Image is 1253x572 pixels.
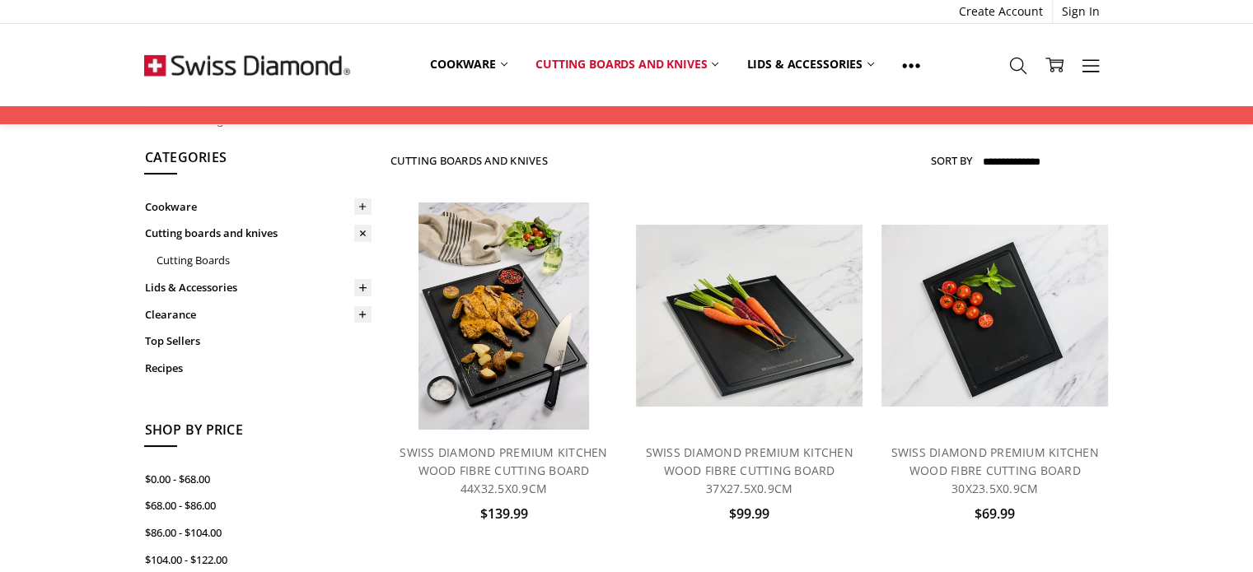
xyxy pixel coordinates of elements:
[144,519,372,546] a: $86.00 - $104.00
[144,420,372,448] h5: Shop By Price
[645,444,853,497] a: SWISS DIAMOND PREMIUM KITCHEN WOOD FIBRE CUTTING BOARD 37X27.5X0.9CM
[416,46,521,82] a: Cookware
[144,220,372,247] a: Cutting boards and knives
[156,247,372,274] a: Cutting Boards
[888,46,934,83] a: Show All
[521,46,733,82] a: Cutting boards and knives
[144,274,372,301] a: Lids & Accessories
[144,466,372,493] a: $0.00 - $68.00
[732,46,887,82] a: Lids & Accessories
[418,202,589,430] img: SWISS DIAMOND PREMIUM KITCHEN WOOD FIBRE CUTTING BOARD 44X32.5X0.9CM
[144,24,350,106] img: Free Shipping On Every Order
[729,505,769,523] span: $99.99
[390,202,618,430] a: SWISS DIAMOND PREMIUM KITCHEN WOOD FIBRE CUTTING BOARD 44X32.5X0.9CM
[881,202,1109,430] a: SWISS DIAMOND PREMIUM KITCHEN WOOD FIBRE CUTTING BOARD 30X23.5X0.9CM
[400,444,607,497] a: SWISS DIAMOND PREMIUM KITCHEN WOOD FIBRE CUTTING BOARD 44X32.5X0.9CM
[144,355,372,382] a: Recipes
[479,505,527,523] span: $139.99
[975,505,1015,523] span: $69.99
[931,147,972,174] label: Sort By
[636,202,863,430] a: SWISS DIAMOND PREMIUM KITCHEN WOOD FIBRE CUTTING BOARD 37X27.5X0.9CM
[144,193,372,221] a: Cookware
[144,301,372,328] a: Clearance
[390,154,548,167] h1: Cutting boards and knives
[636,225,863,407] img: SWISS DIAMOND PREMIUM KITCHEN WOOD FIBRE CUTTING BOARD 37X27.5X0.9CM
[144,147,372,175] h5: Categories
[144,492,372,519] a: $68.00 - $86.00
[144,328,372,355] a: Top Sellers
[881,225,1109,407] img: SWISS DIAMOND PREMIUM KITCHEN WOOD FIBRE CUTTING BOARD 30X23.5X0.9CM
[891,444,1099,497] a: SWISS DIAMOND PREMIUM KITCHEN WOOD FIBRE CUTTING BOARD 30X23.5X0.9CM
